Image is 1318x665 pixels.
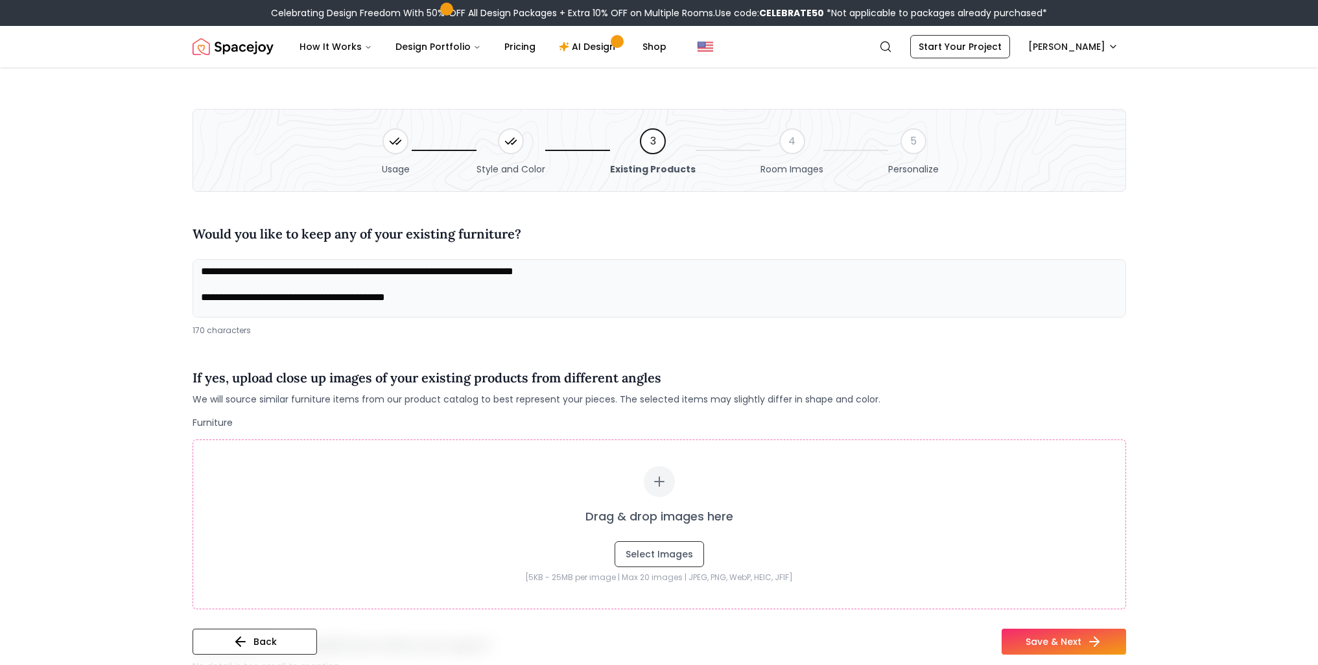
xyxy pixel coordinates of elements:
button: Save & Next [1002,629,1126,655]
a: Pricing [494,34,546,60]
nav: Global [193,26,1126,67]
span: Room Images [760,163,823,176]
span: Personalize [888,163,939,176]
div: Celebrating Design Freedom With 50% OFF All Design Packages + Extra 10% OFF on Multiple Rooms. [271,6,1047,19]
button: Design Portfolio [385,34,491,60]
span: *Not applicable to packages already purchased* [824,6,1047,19]
p: Furniture [193,416,1126,429]
b: CELEBRATE50 [759,6,824,19]
img: Spacejoy Logo [193,34,274,60]
div: 5 [900,128,926,154]
span: Existing Products [610,163,696,176]
button: Back [193,629,317,655]
a: AI Design [548,34,630,60]
span: We will source similar furniture items from our product catalog to best represent your pieces. Th... [193,393,880,406]
img: United States [698,39,713,54]
span: Style and Color [477,163,545,176]
button: How It Works [289,34,382,60]
a: Start Your Project [910,35,1010,58]
button: [PERSON_NAME] [1020,35,1126,58]
span: Use code: [715,6,824,19]
h4: If yes, upload close up images of your existing products from different angles [193,368,880,388]
button: Select Images [615,541,704,567]
div: 170 characters [193,325,1126,336]
span: Usage [382,163,410,176]
a: Spacejoy [193,34,274,60]
h4: Would you like to keep any of your existing furniture? [193,224,521,244]
div: 4 [779,128,805,154]
a: Shop [632,34,677,60]
p: [5KB - 25MB per image | Max 20 images | JPEG, PNG, WebP, HEIC, JFIF] [219,572,1100,583]
div: 3 [640,128,666,154]
nav: Main [289,34,677,60]
p: Drag & drop images here [585,507,733,526]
